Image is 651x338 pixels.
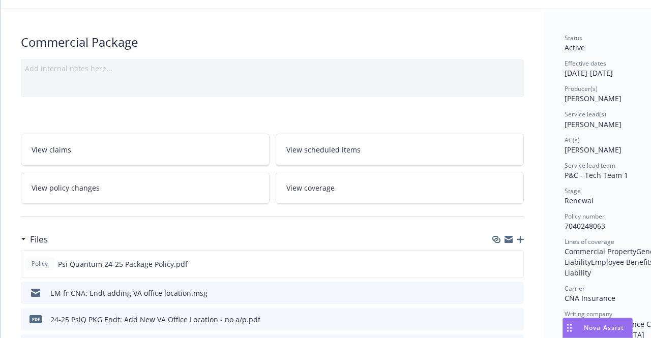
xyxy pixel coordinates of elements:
[276,134,524,166] a: View scheduled items
[565,110,606,118] span: Service lead(s)
[565,161,615,170] span: Service lead team
[21,134,270,166] a: View claims
[565,187,581,195] span: Stage
[565,43,585,52] span: Active
[58,259,188,269] span: Psi Quantum 24-25 Package Policy.pdf
[29,259,50,268] span: Policy
[30,233,48,246] h3: Files
[565,136,580,144] span: AC(s)
[511,288,520,298] button: preview file
[565,212,605,221] span: Policy number
[584,323,624,332] span: Nova Assist
[50,314,260,325] div: 24-25 PsiQ PKG Endt: Add New VA Office Location - no a/p.pdf
[565,119,622,129] span: [PERSON_NAME]
[286,182,335,193] span: View coverage
[494,314,502,325] button: download file
[494,259,502,269] button: download file
[565,84,598,93] span: Producer(s)
[25,63,520,74] div: Add internal notes here...
[21,34,524,51] div: Commercial Package
[565,34,582,42] span: Status
[565,310,612,318] span: Writing company
[565,196,594,205] span: Renewal
[494,288,502,298] button: download file
[32,182,100,193] span: View policy changes
[565,247,636,256] span: Commercial Property
[565,170,628,180] span: P&C - Tech Team 1
[565,284,585,293] span: Carrier
[276,172,524,204] a: View coverage
[32,144,71,155] span: View claims
[511,314,520,325] button: preview file
[510,259,519,269] button: preview file
[565,145,622,155] span: [PERSON_NAME]
[565,237,614,246] span: Lines of coverage
[563,318,576,337] div: Drag to move
[565,293,615,303] span: CNA Insurance
[565,59,606,68] span: Effective dates
[29,315,42,323] span: pdf
[565,94,622,103] span: [PERSON_NAME]
[21,233,48,246] div: Files
[563,318,633,338] button: Nova Assist
[565,221,605,231] span: 7040248063
[50,288,208,298] div: EM fr CNA: Endt adding VA office location.msg
[21,172,270,204] a: View policy changes
[286,144,361,155] span: View scheduled items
